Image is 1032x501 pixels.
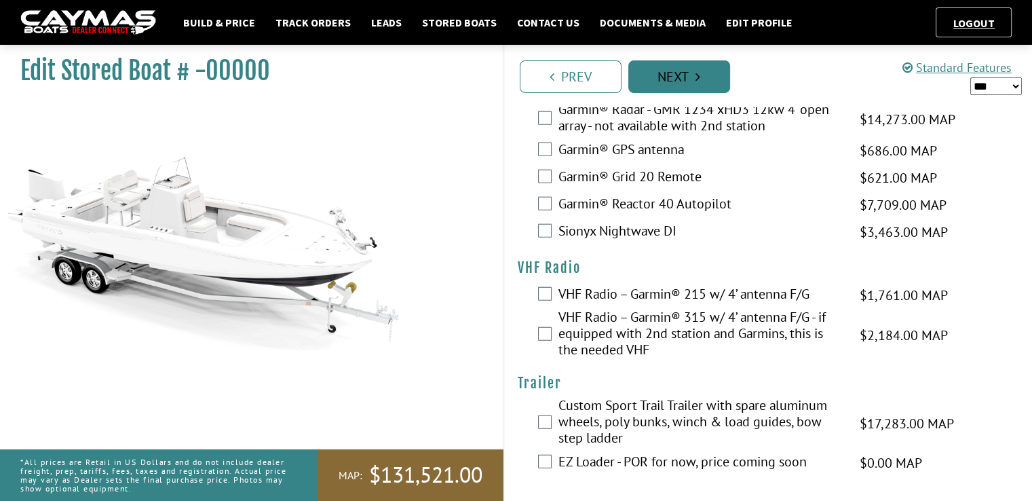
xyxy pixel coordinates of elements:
[947,16,1001,30] a: Logout
[520,60,622,93] a: Prev
[558,453,843,473] label: EZ Loader - POR for now, price coming soon
[860,222,948,242] span: $3,463.00 MAP
[176,14,262,31] a: Build & Price
[860,325,948,346] span: $2,184.00 MAP
[860,168,937,188] span: $621.00 MAP
[369,461,482,489] span: $131,521.00
[558,286,843,305] label: VHF Radio – Garmin® 215 w/ 4’ antenna F/G
[415,14,503,31] a: Stored Boats
[860,413,954,434] span: $17,283.00 MAP
[269,14,358,31] a: Track Orders
[593,14,712,31] a: Documents & Media
[860,285,948,305] span: $1,761.00 MAP
[20,56,469,86] h1: Edit Stored Boat # -00000
[364,14,408,31] a: Leads
[860,195,947,215] span: $7,709.00 MAP
[558,196,843,215] label: Garmin® Reactor 40 Autopilot
[510,14,586,31] a: Contact Us
[558,101,843,137] label: Garmin® Radar - GMR 1234 xHD3 12kw 4' open array - not available with 2nd station
[518,259,1019,276] h4: VHF Radio
[558,397,843,449] label: Custom Sport Trail Trailer with spare aluminum wheels, poly bunks, winch & load guides, bow step ...
[339,468,362,483] span: MAP:
[860,141,937,161] span: $686.00 MAP
[860,109,955,130] span: $14,273.00 MAP
[860,453,922,473] span: $0.00 MAP
[558,223,843,242] label: Sionyx Nightwave DI
[902,60,1012,75] a: Standard Features
[318,449,503,501] a: MAP:$131,521.00
[719,14,799,31] a: Edit Profile
[628,60,730,93] a: Next
[20,10,156,35] img: caymas-dealer-connect-2ed40d3bc7270c1d8d7ffb4b79bf05adc795679939227970def78ec6f6c03838.gif
[518,375,1019,392] h4: Trailer
[558,168,843,188] label: Garmin® Grid 20 Remote
[558,141,843,161] label: Garmin® GPS antenna
[558,309,843,361] label: VHF Radio – Garmin® 315 w/ 4’ antenna F/G - if equipped with 2nd station and Garmins, this is the...
[20,451,288,500] p: *All prices are Retail in US Dollars and do not include dealer freight, prep, tariffs, fees, taxe...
